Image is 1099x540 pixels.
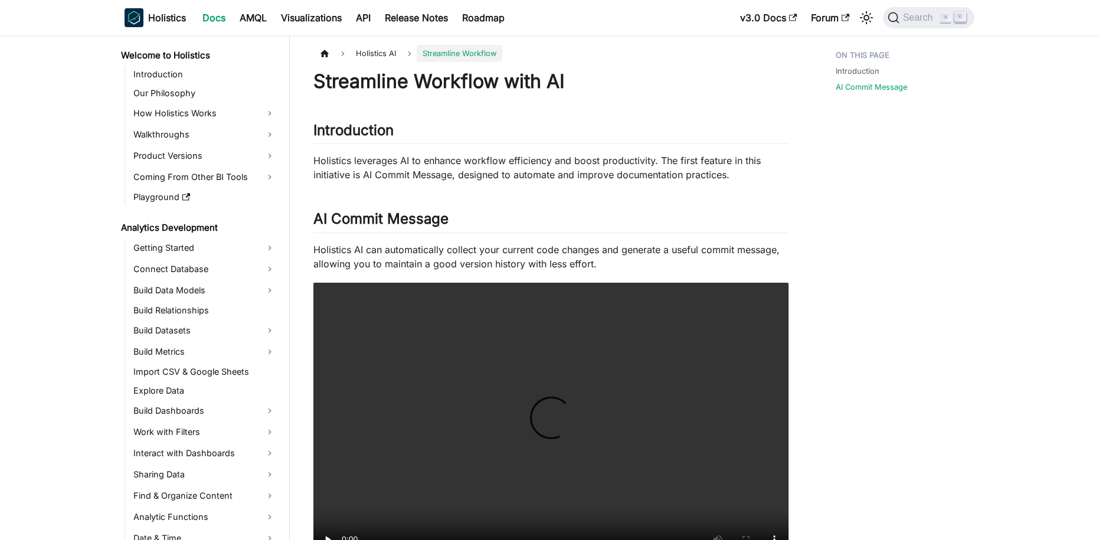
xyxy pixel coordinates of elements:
[313,45,336,62] a: Home page
[130,125,279,144] a: Walkthroughs
[900,12,940,23] span: Search
[350,45,402,62] span: Holistics AI
[313,243,789,271] p: Holistics AI can automatically collect your current code changes and generate a useful commit mes...
[130,302,279,319] a: Build Relationships
[148,11,186,25] b: Holistics
[313,210,789,233] h2: AI Commit Message
[130,382,279,399] a: Explore Data
[313,122,789,144] h2: Introduction
[954,12,966,22] kbd: K
[130,364,279,380] a: Import CSV & Google Sheets
[130,342,279,361] a: Build Metrics
[313,70,789,93] h1: Streamline Workflow with AI
[378,8,455,27] a: Release Notes
[125,8,143,27] img: Holistics
[233,8,274,27] a: AMQL
[130,486,279,505] a: Find & Organize Content
[117,47,279,64] a: Welcome to Holistics
[117,220,279,236] a: Analytics Development
[130,85,279,102] a: Our Philosophy
[130,444,279,463] a: Interact with Dashboards
[883,7,974,28] button: Search (Command+K)
[836,66,879,77] a: Introduction
[130,168,279,186] a: Coming From Other BI Tools
[130,66,279,83] a: Introduction
[195,8,233,27] a: Docs
[130,423,279,441] a: Work with Filters
[130,321,279,340] a: Build Datasets
[804,8,856,27] a: Forum
[130,401,279,420] a: Build Dashboards
[125,8,186,27] a: HolisticsHolistics
[130,189,279,205] a: Playground
[130,238,279,257] a: Getting Started
[857,8,876,27] button: Switch between dark and light mode (currently light mode)
[113,35,290,540] nav: Docs sidebar
[130,260,279,279] a: Connect Database
[417,45,502,62] span: Streamline Workflow
[836,81,907,93] a: AI Commit Message
[940,12,951,23] kbd: ⌘
[130,465,279,484] a: Sharing Data
[455,8,512,27] a: Roadmap
[130,146,279,165] a: Product Versions
[733,8,804,27] a: v3.0 Docs
[313,45,789,62] nav: Breadcrumbs
[130,281,279,300] a: Build Data Models
[130,104,279,123] a: How Holistics Works
[349,8,378,27] a: API
[274,8,349,27] a: Visualizations
[130,508,279,526] a: Analytic Functions
[313,153,789,182] p: Holistics leverages AI to enhance workflow efficiency and boost productivity. The first feature i...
